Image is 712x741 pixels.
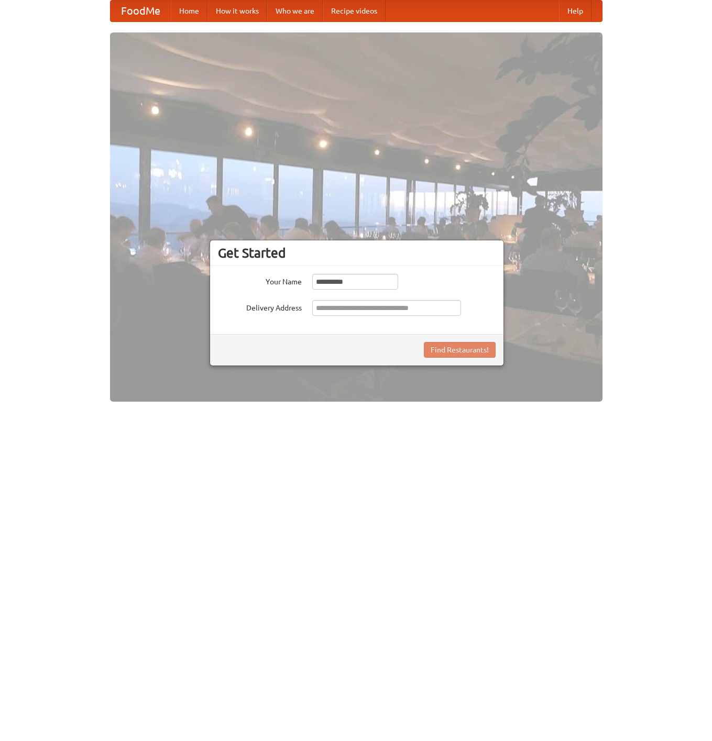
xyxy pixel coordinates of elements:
[218,274,302,287] label: Your Name
[218,245,496,261] h3: Get Started
[559,1,591,21] a: Help
[171,1,207,21] a: Home
[207,1,267,21] a: How it works
[424,342,496,358] button: Find Restaurants!
[323,1,386,21] a: Recipe videos
[267,1,323,21] a: Who we are
[111,1,171,21] a: FoodMe
[218,300,302,313] label: Delivery Address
